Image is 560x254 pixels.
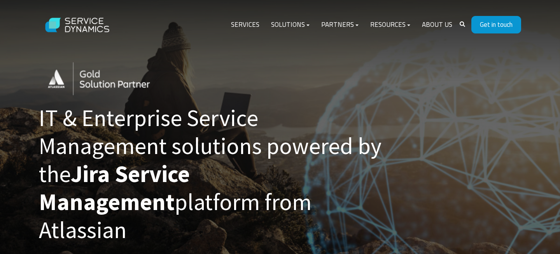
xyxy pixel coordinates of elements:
[39,104,389,244] h1: IT & Enterprise Service Management solutions powered by the platform from Atlassian
[39,159,190,216] strong: Jira Service Management
[416,16,458,34] a: About Us
[315,16,364,34] a: Partners
[471,16,521,33] a: Get in touch
[225,16,265,34] a: Services
[39,10,117,40] img: Service Dynamics Logo - White
[265,16,315,34] a: Solutions
[364,16,416,34] a: Resources
[225,16,458,34] div: Navigation Menu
